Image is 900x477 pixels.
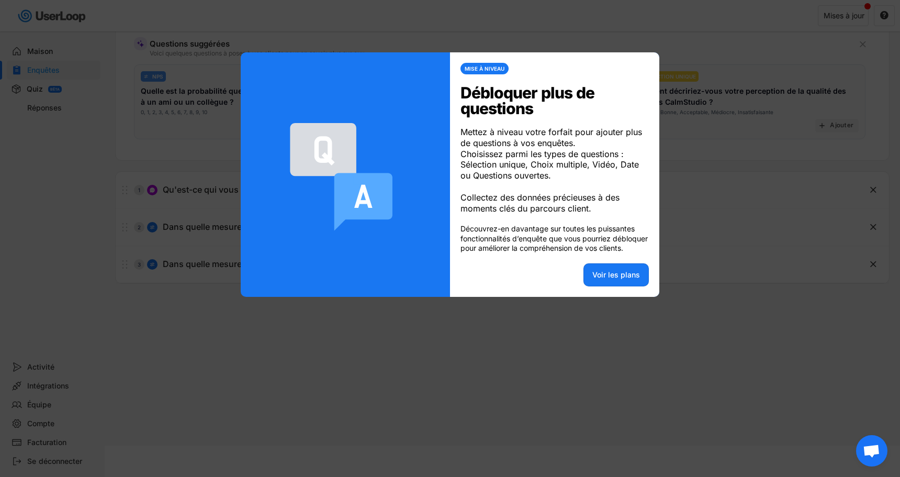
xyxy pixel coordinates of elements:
[465,65,504,72] font: MISE À NIVEAU
[460,83,598,118] font: Débloquer plus de questions
[460,149,642,181] font: Choisissez parmi les types de questions : Sélection unique, Choix multiple, Vidéo, Date ou Questi...
[460,127,645,148] font: Mettez à niveau votre forfait pour ajouter plus de questions à vos enquêtes.
[583,263,649,286] button: Voir les plans
[460,224,650,252] font: Découvrez-en davantage sur toutes les puissantes fonctionnalités d’enquête que vous pourriez débl...
[856,435,887,467] div: Ouvrir le chat
[460,192,622,214] font: Collectez des données précieuses à des moments clés du parcours client.
[592,270,640,279] font: Voir les plans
